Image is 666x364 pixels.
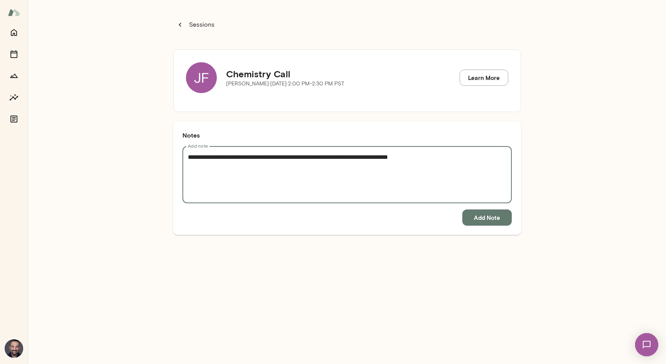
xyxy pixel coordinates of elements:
button: Insights [6,90,22,105]
img: Atif Sabawi [5,339,23,358]
label: Add note [188,143,208,149]
h5: Chemistry Call [226,68,344,80]
button: Growth Plan [6,68,22,83]
a: Learn More [460,70,508,86]
button: Sessions [173,17,219,32]
p: Sessions [187,20,215,29]
button: Documents [6,111,22,127]
button: Add Note [462,209,512,226]
img: Mento [8,5,20,20]
button: Sessions [6,46,22,62]
div: JF [186,62,217,93]
p: [PERSON_NAME] · [DATE] · 2:00 PM-2:30 PM PST [226,80,344,88]
h6: Notes [182,131,512,140]
button: Home [6,25,22,40]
